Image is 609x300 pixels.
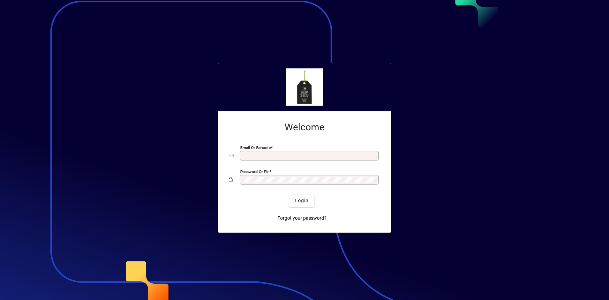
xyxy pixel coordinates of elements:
mat-label: Password or Pin [240,169,269,174]
mat-label: Email or Barcode [240,145,271,150]
span: Login [295,197,309,204]
span: Forgot your password? [277,215,326,222]
h2: Welcome [229,122,380,133]
a: Forgot your password? [275,212,329,224]
button: Login [289,195,314,207]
